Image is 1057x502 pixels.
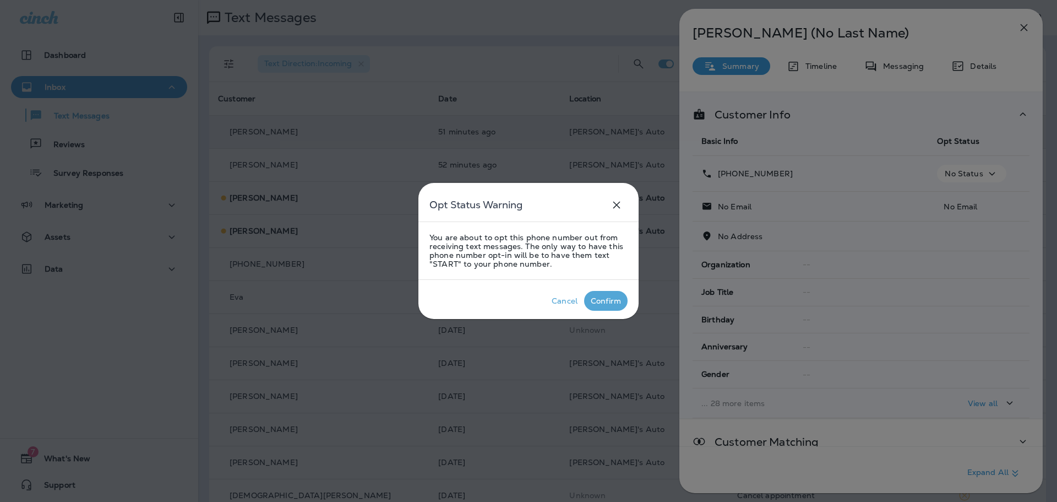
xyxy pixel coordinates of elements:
div: Cancel [552,296,577,305]
button: Cancel [545,291,584,311]
div: Confirm [591,296,621,305]
h5: Opt Status Warning [429,196,522,214]
button: Confirm [584,291,628,311]
button: close [606,194,628,216]
p: You are about to opt this phone number out from receiving text messages. The only way to have thi... [429,233,628,268]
